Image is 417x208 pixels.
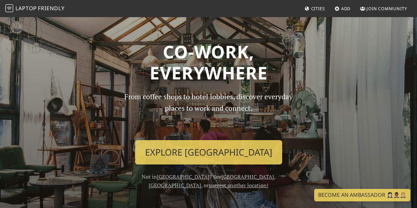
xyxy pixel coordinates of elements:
[222,173,274,180] a: [GEOGRAPHIC_DATA]
[157,173,209,180] a: [GEOGRAPHIC_DATA]
[314,189,410,201] a: Become an Ambassador 🤵🏻‍♀️🤵🏾‍♂️🤵🏼‍♀️
[209,182,268,189] a: suggest another location!
[332,3,353,15] a: Add
[135,140,282,164] a: Explore [GEOGRAPHIC_DATA]
[341,6,351,12] span: Add
[38,5,64,12] span: Friendly
[119,91,299,135] p: From coffee shops to hotel lobbies, discover everyday places to work and connect.
[367,6,407,12] span: Join Community
[357,3,410,15] a: Join Community
[142,173,276,189] span: Not in ? See , , or
[302,3,328,15] a: Cities
[149,182,201,189] a: [GEOGRAPHIC_DATA]
[5,4,13,12] img: LaptopFriendly
[25,41,393,83] h1: Co-work, Everywhere
[311,6,325,12] span: Cities
[5,3,65,15] a: LaptopFriendly LaptopFriendly
[15,5,37,12] span: Laptop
